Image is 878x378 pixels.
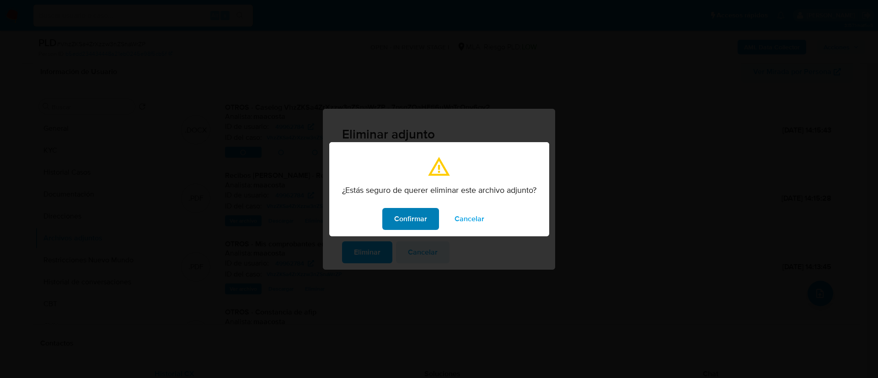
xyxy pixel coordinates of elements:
p: ¿Estás seguro de querer eliminar este archivo adjunto? [342,185,536,195]
span: Cancelar [455,209,484,229]
button: modal_confirmation.cancel [443,208,496,230]
div: modal_confirmation.title [329,142,549,236]
button: modal_confirmation.confirm [382,208,439,230]
span: Confirmar [394,209,427,229]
